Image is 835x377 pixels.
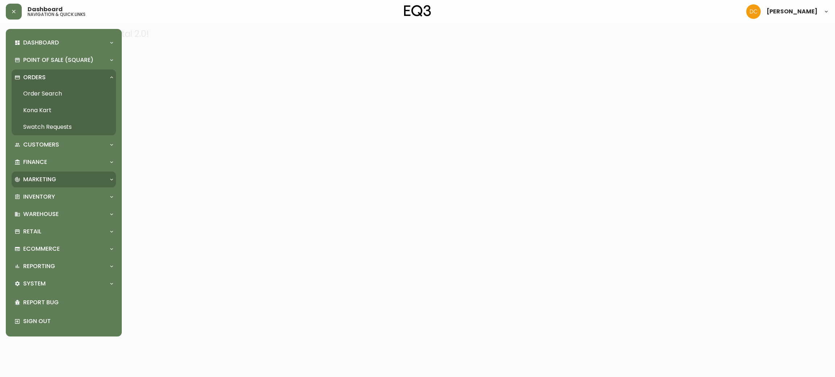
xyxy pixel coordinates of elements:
[23,317,113,325] p: Sign Out
[404,5,431,17] img: logo
[28,12,86,17] h5: navigation & quick links
[23,193,55,201] p: Inventory
[12,189,116,205] div: Inventory
[12,206,116,222] div: Warehouse
[23,245,60,253] p: Ecommerce
[12,137,116,153] div: Customers
[746,4,761,19] img: 7eb451d6983258353faa3212700b340b
[23,141,59,149] p: Customers
[767,9,818,14] span: [PERSON_NAME]
[23,298,113,306] p: Report Bug
[23,56,94,64] p: Point of Sale (Square)
[12,85,116,102] a: Order Search
[12,69,116,85] div: Orders
[23,280,46,288] p: System
[12,171,116,187] div: Marketing
[23,228,41,236] p: Retail
[12,119,116,135] a: Swatch Requests
[23,210,59,218] p: Warehouse
[12,154,116,170] div: Finance
[23,262,55,270] p: Reporting
[23,39,59,47] p: Dashboard
[23,175,56,183] p: Marketing
[23,158,47,166] p: Finance
[12,312,116,331] div: Sign Out
[12,35,116,51] div: Dashboard
[12,224,116,240] div: Retail
[12,241,116,257] div: Ecommerce
[12,276,116,292] div: System
[23,73,46,81] p: Orders
[12,293,116,312] div: Report Bug
[12,102,116,119] a: Kona Kart
[12,258,116,274] div: Reporting
[12,52,116,68] div: Point of Sale (Square)
[28,7,63,12] span: Dashboard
